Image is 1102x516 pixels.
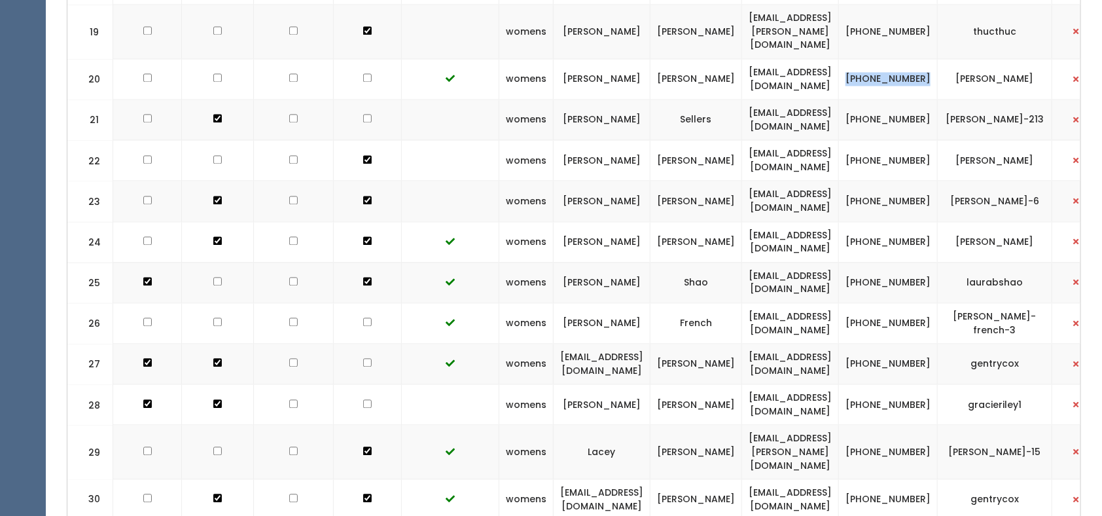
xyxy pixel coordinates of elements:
td: [EMAIL_ADDRESS][PERSON_NAME][DOMAIN_NAME] [742,425,839,479]
td: [PERSON_NAME] [554,5,650,59]
td: [PHONE_NUMBER] [839,140,938,181]
td: 23 [67,181,113,221]
td: [PERSON_NAME] [650,425,742,479]
td: [PHONE_NUMBER] [839,221,938,262]
td: 22 [67,140,113,181]
td: thucthuc [938,5,1052,59]
td: [PERSON_NAME] [938,221,1052,262]
td: [EMAIL_ADDRESS][DOMAIN_NAME] [742,100,839,140]
td: womens [499,425,554,479]
td: 25 [67,262,113,303]
td: womens [499,221,554,262]
td: [EMAIL_ADDRESS][DOMAIN_NAME] [742,262,839,303]
td: womens [499,262,554,303]
td: gracieriley1 [938,384,1052,425]
td: 28 [67,384,113,425]
td: [PERSON_NAME] [650,384,742,425]
td: [PHONE_NUMBER] [839,384,938,425]
td: womens [499,384,554,425]
td: womens [499,5,554,59]
td: [PERSON_NAME] [554,140,650,181]
td: [EMAIL_ADDRESS][PERSON_NAME][DOMAIN_NAME] [742,5,839,59]
td: [EMAIL_ADDRESS][DOMAIN_NAME] [742,181,839,221]
td: [EMAIL_ADDRESS][DOMAIN_NAME] [742,59,839,100]
td: 27 [67,344,113,384]
td: 19 [67,5,113,59]
td: [EMAIL_ADDRESS][DOMAIN_NAME] [742,344,839,384]
td: French [650,303,742,343]
td: [PERSON_NAME] [650,181,742,221]
td: [PHONE_NUMBER] [839,425,938,479]
td: [PHONE_NUMBER] [839,303,938,343]
td: womens [499,100,554,140]
td: [PHONE_NUMBER] [839,59,938,100]
td: [PERSON_NAME] [554,262,650,303]
td: [PERSON_NAME] [938,59,1052,100]
td: [PERSON_NAME] [554,384,650,425]
td: [PERSON_NAME] [554,221,650,262]
td: [EMAIL_ADDRESS][DOMAIN_NAME] [742,384,839,425]
td: 24 [67,221,113,262]
td: womens [499,344,554,384]
td: [PHONE_NUMBER] [839,5,938,59]
td: Shao [650,262,742,303]
td: [PERSON_NAME] [650,344,742,384]
td: Sellers [650,100,742,140]
td: [PERSON_NAME] [650,140,742,181]
td: [PERSON_NAME] [938,140,1052,181]
td: [PHONE_NUMBER] [839,262,938,303]
td: [EMAIL_ADDRESS][DOMAIN_NAME] [742,221,839,262]
td: [EMAIL_ADDRESS][DOMAIN_NAME] [742,140,839,181]
td: womens [499,59,554,100]
td: 21 [67,100,113,140]
td: [PHONE_NUMBER] [839,100,938,140]
td: [PERSON_NAME] [650,5,742,59]
td: [PERSON_NAME]-6 [938,181,1052,221]
td: [PERSON_NAME] [554,303,650,343]
td: [PERSON_NAME] [650,221,742,262]
td: [PERSON_NAME]-213 [938,100,1052,140]
td: [PERSON_NAME] [554,59,650,100]
td: [PHONE_NUMBER] [839,181,938,221]
td: womens [499,140,554,181]
td: Lacey [554,425,650,479]
td: [PERSON_NAME]-french-3 [938,303,1052,343]
td: [PERSON_NAME] [554,181,650,221]
td: 20 [67,59,113,100]
td: [PERSON_NAME]-15 [938,425,1052,479]
td: [EMAIL_ADDRESS][DOMAIN_NAME] [554,344,650,384]
td: 26 [67,303,113,343]
td: 29 [67,425,113,479]
td: gentrycox [938,344,1052,384]
td: laurabshao [938,262,1052,303]
td: womens [499,303,554,343]
td: [PERSON_NAME] [554,100,650,140]
td: womens [499,181,554,221]
td: [EMAIL_ADDRESS][DOMAIN_NAME] [742,303,839,343]
td: [PERSON_NAME] [650,59,742,100]
td: [PHONE_NUMBER] [839,344,938,384]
